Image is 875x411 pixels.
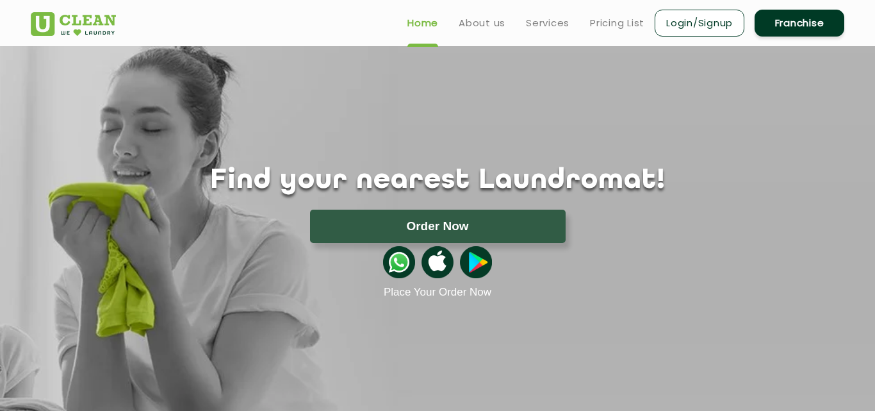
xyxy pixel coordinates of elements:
[21,165,854,197] h1: Find your nearest Laundromat!
[590,15,644,31] a: Pricing List
[383,246,415,278] img: whatsappicon.png
[755,10,844,37] a: Franchise
[407,15,438,31] a: Home
[310,210,566,243] button: Order Now
[655,10,744,37] a: Login/Signup
[459,15,505,31] a: About us
[31,12,116,36] img: UClean Laundry and Dry Cleaning
[384,286,491,299] a: Place Your Order Now
[421,246,454,278] img: apple-icon.png
[526,15,569,31] a: Services
[460,246,492,278] img: playstoreicon.png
